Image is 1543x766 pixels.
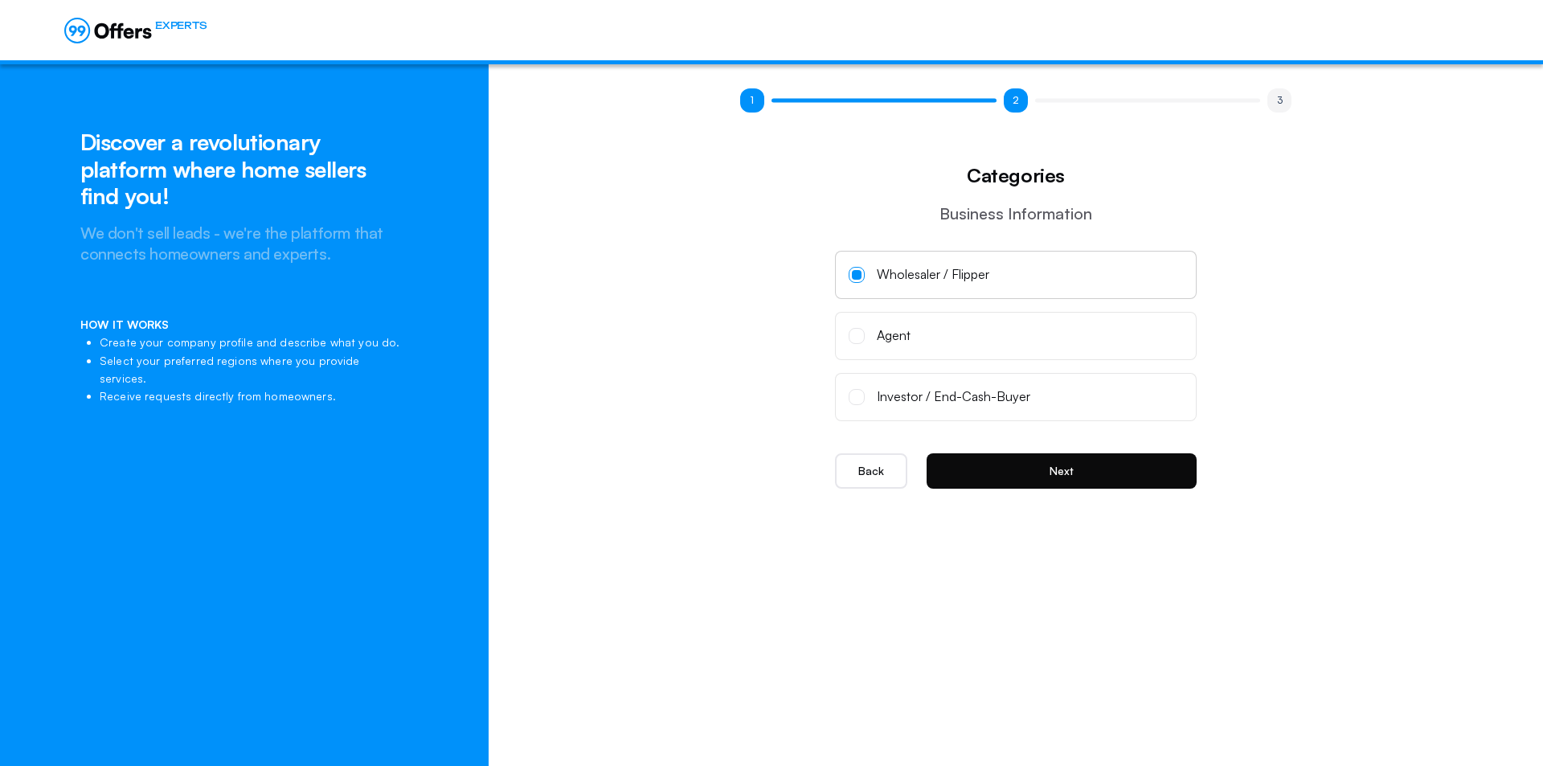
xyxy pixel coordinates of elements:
p: HOW IT WORKS [80,316,408,334]
div: Agent [877,326,911,346]
li: Receive requests directly from homeowners. [100,387,408,405]
span: EXPERTS [155,18,207,33]
button: Back [835,453,907,489]
div: Wholesaler / Flipper [877,264,989,285]
li: Select your preferred regions where you provide services. [100,352,408,388]
span: 1 [740,88,764,113]
h2: We don't sell leads - we're the platform that connects homeowners and experts. [80,223,408,264]
h5: Categories [835,161,1197,190]
li: Create your company profile and describe what you do. [100,334,408,351]
div: Investor / End-Cash-Buyer [877,387,1030,408]
button: Next [927,453,1197,489]
p: Business Information [835,203,1197,225]
span: 3 [1267,88,1291,113]
a: EXPERTS [64,18,207,43]
span: 2 [1004,88,1028,113]
h1: Discover a revolutionary platform where home sellers find you! [80,129,408,210]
